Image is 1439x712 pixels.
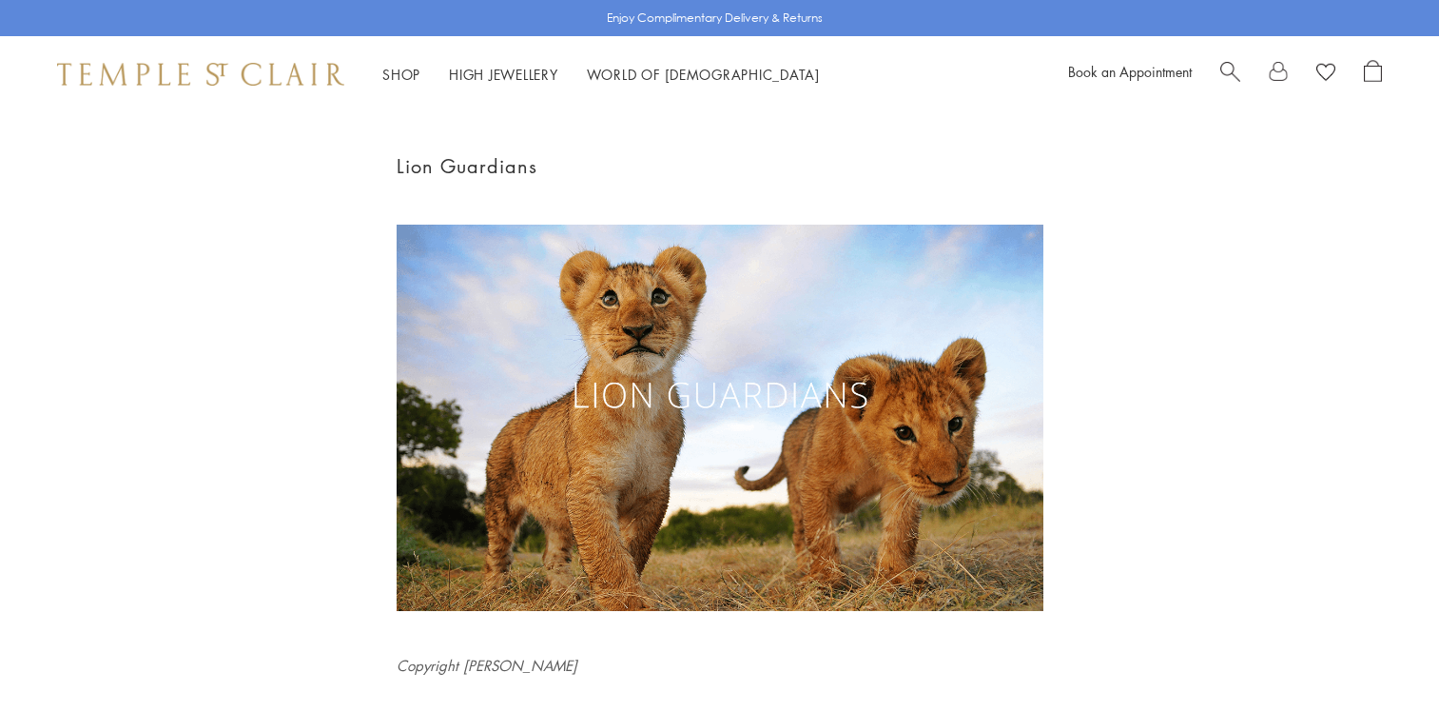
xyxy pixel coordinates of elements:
[382,63,820,87] nav: Main navigation
[449,65,558,84] a: High JewelleryHigh Jewellery
[1068,62,1192,81] a: Book an Appointment
[382,65,420,84] a: ShopShop
[397,225,1043,611] img: tt7-banner.png
[1364,60,1382,89] a: Open Shopping Bag
[607,9,823,28] p: Enjoy Complimentary Delivery & Returns
[1316,60,1335,89] a: View Wishlist
[397,150,1043,182] h1: Lion Guardians
[587,65,820,84] a: World of [DEMOGRAPHIC_DATA]World of [DEMOGRAPHIC_DATA]
[397,656,577,675] i: Copyright [PERSON_NAME]
[1220,60,1240,89] a: Search
[57,63,344,86] img: Temple St. Clair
